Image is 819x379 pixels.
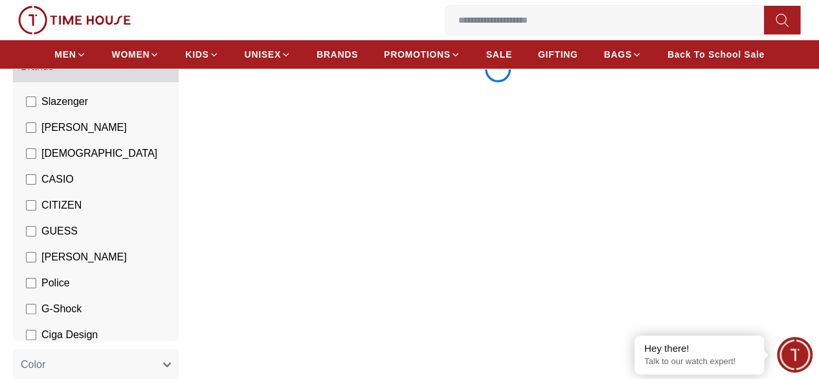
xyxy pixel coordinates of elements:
[41,224,78,239] span: GUESS
[384,48,451,61] span: PROMOTIONS
[668,43,765,66] a: Back To School Sale
[41,275,70,291] span: Police
[26,304,36,314] input: G-Shock
[384,43,460,66] a: PROMOTIONS
[317,48,358,61] span: BRANDS
[317,43,358,66] a: BRANDS
[26,97,36,107] input: Slazenger
[644,342,754,355] div: Hey there!
[41,301,82,317] span: G-Shock
[26,174,36,185] input: CASIO
[486,48,512,61] span: SALE
[41,120,127,135] span: [PERSON_NAME]
[18,6,131,34] img: ...
[41,94,88,109] span: Slazenger
[644,356,754,367] p: Talk to our watch expert!
[26,278,36,288] input: Police
[777,337,813,373] div: Chat Widget
[245,48,281,61] span: UNISEX
[112,48,150,61] span: WOMEN
[26,226,36,236] input: GUESS
[26,122,36,133] input: [PERSON_NAME]
[21,357,45,373] span: Color
[41,172,74,187] span: CASIO
[603,43,641,66] a: BAGS
[54,43,85,66] a: MEN
[668,48,765,61] span: Back To School Sale
[603,48,631,61] span: BAGS
[41,146,157,161] span: [DEMOGRAPHIC_DATA]
[26,252,36,262] input: [PERSON_NAME]
[538,48,578,61] span: GIFTING
[26,148,36,159] input: [DEMOGRAPHIC_DATA]
[486,43,512,66] a: SALE
[41,198,82,213] span: CITIZEN
[41,327,98,343] span: Ciga Design
[26,200,36,211] input: CITIZEN
[54,48,76,61] span: MEN
[538,43,578,66] a: GIFTING
[185,43,218,66] a: KIDS
[245,43,291,66] a: UNISEX
[41,249,127,265] span: [PERSON_NAME]
[26,330,36,340] input: Ciga Design
[112,43,160,66] a: WOMEN
[185,48,208,61] span: KIDS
